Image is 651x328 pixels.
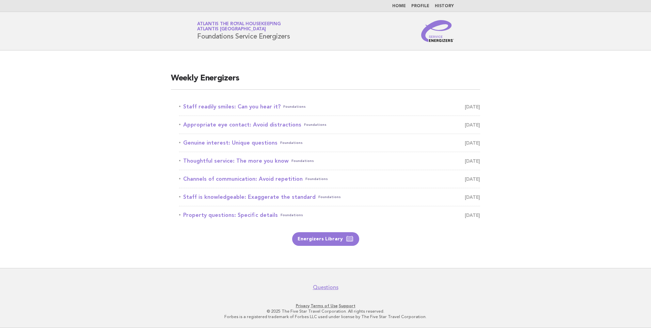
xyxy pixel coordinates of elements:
[313,284,338,291] a: Questions
[465,138,480,148] span: [DATE]
[171,73,480,90] h2: Weekly Energizers
[339,303,355,308] a: Support
[179,120,480,130] a: Appropriate eye contact: Avoid distractionsFoundations [DATE]
[465,174,480,184] span: [DATE]
[292,232,359,246] a: Energizers Library
[117,303,534,309] p: · ·
[291,156,314,166] span: Foundations
[421,20,454,42] img: Service Energizers
[179,210,480,220] a: Property questions: Specific detailsFoundations [DATE]
[465,156,480,166] span: [DATE]
[179,138,480,148] a: Genuine interest: Unique questionsFoundations [DATE]
[311,303,338,308] a: Terms of Use
[179,156,480,166] a: Thoughtful service: The more you knowFoundations [DATE]
[197,22,290,40] h1: Foundations Service Energizers
[283,102,306,111] span: Foundations
[197,27,266,32] span: Atlantis [GEOGRAPHIC_DATA]
[465,210,480,220] span: [DATE]
[465,192,480,202] span: [DATE]
[305,174,328,184] span: Foundations
[392,4,406,8] a: Home
[465,102,480,111] span: [DATE]
[304,120,327,130] span: Foundations
[318,192,341,202] span: Foundations
[117,309,534,314] p: © 2025 The Five Star Travel Corporation. All rights reserved.
[179,102,480,111] a: Staff readily smiles: Can you hear it?Foundations [DATE]
[465,120,480,130] span: [DATE]
[435,4,454,8] a: History
[179,192,480,202] a: Staff is knowledgeable: Exaggerate the standardFoundations [DATE]
[117,314,534,319] p: Forbes is a registered trademark of Forbes LLC used under license by The Five Star Travel Corpora...
[281,210,303,220] span: Foundations
[280,138,303,148] span: Foundations
[411,4,429,8] a: Profile
[179,174,480,184] a: Channels of communication: Avoid repetitionFoundations [DATE]
[296,303,309,308] a: Privacy
[197,22,281,31] a: Atlantis the Royal HousekeepingAtlantis [GEOGRAPHIC_DATA]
